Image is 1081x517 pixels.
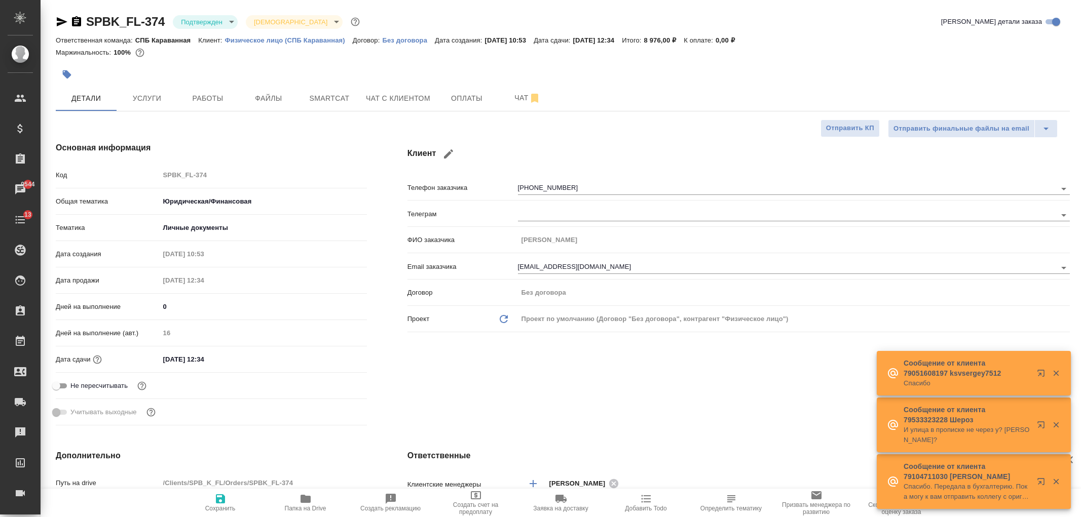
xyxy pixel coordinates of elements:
p: Телеграм [407,209,518,219]
p: Сообщение от клиента 79051608197 ksvsergey7512 [904,358,1030,378]
p: Код [56,170,160,180]
p: Клиентские менеджеры [407,480,518,490]
span: [PERSON_NAME] [549,479,612,489]
button: Призвать менеджера по развитию [774,489,859,517]
button: Отправить КП [821,120,880,137]
button: Папка на Drive [263,489,348,517]
p: Ответственная команда: [56,36,135,44]
button: Сохранить [178,489,263,517]
button: Создать счет на предоплату [433,489,518,517]
p: 100% [114,49,133,56]
button: Скопировать ссылку для ЯМессенджера [56,16,68,28]
span: 13 [18,210,38,220]
span: Призвать менеджера по развитию [780,501,853,515]
button: Закрыть [1046,369,1066,378]
div: [PERSON_NAME] [549,477,622,490]
span: Папка на Drive [285,505,326,512]
button: Закрыть [1046,420,1066,429]
div: Проект по умолчанию (Договор "Без договора", контрагент "Физическое лицо") [518,310,1070,328]
p: Телефон заказчика [407,183,518,193]
span: [PERSON_NAME] детали заказа [941,17,1042,27]
button: Определить тематику [689,489,774,517]
p: Итого: [622,36,644,44]
input: Пустое поле [160,168,367,182]
p: Общая тематика [56,196,160,207]
p: Путь на drive [56,478,160,488]
p: Дата сдачи [56,354,91,365]
input: ✎ Введи что-нибудь [160,352,248,367]
p: СПБ Караванная [135,36,199,44]
button: 0.00 RUB; [133,46,146,59]
input: ✎ Введи что-нибудь [160,299,367,314]
span: Услуги [123,92,171,105]
div: Личные документы [160,219,367,236]
p: Сообщение от клиента 79533323228 Шероз [904,405,1030,425]
h4: Основная информация [56,142,367,154]
span: Скопировать ссылку на оценку заказа [865,501,938,515]
button: Открыть в новой вкладке [1031,363,1055,387]
input: Пустое поле [160,326,367,340]
span: Создать рекламацию [360,505,421,512]
input: Пустое поле [518,285,1070,300]
p: Дата создания: [435,36,484,44]
p: Клиент: [198,36,225,44]
h4: Ответственные [407,450,1070,462]
button: Скопировать ссылку [70,16,83,28]
p: Сообщение от клиента 79104711030 [PERSON_NAME] [904,461,1030,482]
p: Маржинальность: [56,49,114,56]
span: Заявка на доставку [533,505,588,512]
div: split button [888,120,1058,138]
span: Оплаты [442,92,491,105]
p: Дата сдачи: [534,36,573,44]
h4: Дополнительно [56,450,367,462]
p: Дата продажи [56,275,160,286]
span: Детали [62,92,110,105]
button: Подтвержден [178,18,226,26]
p: Дней на выполнение (авт.) [56,328,160,338]
a: SPBK_FL-374 [86,15,165,28]
button: Добавить менеджера [521,471,545,496]
p: И улица в прописке не через y? [PERSON_NAME]? [904,425,1030,445]
a: 9544 [3,177,38,202]
input: Пустое поле [160,247,248,261]
button: Скопировать ссылку на оценку заказа [859,489,944,517]
span: Учитывать выходные [70,407,137,417]
button: Закрыть [1046,477,1066,486]
span: 9544 [15,179,41,189]
svg: Отписаться [529,92,541,104]
button: Включи, если не хочешь, чтобы указанная дата сдачи изменилась после переставления заказа в 'Подтв... [135,379,148,392]
button: [DEMOGRAPHIC_DATA] [251,18,330,26]
p: Договор [407,288,518,298]
button: Open [1057,208,1071,222]
span: Сохранить [205,505,236,512]
p: 8 976,00 ₽ [644,36,684,44]
p: ФИО заказчика [407,235,518,245]
span: Чат [503,92,552,104]
p: Дата создания [56,249,160,259]
span: Чат с клиентом [366,92,430,105]
div: Подтвержден [246,15,343,29]
span: Не пересчитывать [70,381,128,391]
button: Открыть в новой вкладке [1031,415,1055,439]
div: Юридическая/Финансовая [160,193,367,210]
button: Добавить Todo [604,489,689,517]
p: [DATE] 10:53 [485,36,534,44]
button: Заявка на доставку [518,489,604,517]
span: Добавить Todo [625,505,666,512]
div: Подтвержден [173,15,238,29]
span: Отправить КП [826,123,874,134]
button: Открыть в новой вкладке [1031,471,1055,496]
span: Работы [183,92,232,105]
a: 13 [3,207,38,232]
p: Договор: [353,36,383,44]
button: Если добавить услуги и заполнить их объемом, то дата рассчитается автоматически [91,353,104,366]
p: 0,00 ₽ [716,36,742,44]
h4: Клиент [407,142,1070,166]
p: Спасибо [904,378,1030,388]
p: Спасибо. Передала в бухгалтерию. Пока могу к вам отправить коллегу с оригиналами? Или только после [904,482,1030,502]
p: Проект [407,314,430,324]
input: Пустое поле [518,232,1070,247]
span: Smartcat [305,92,354,105]
button: Выбери, если сб и вс нужно считать рабочими днями для выполнения заказа. [144,406,158,419]
p: Физическое лицо (СПБ Караванная) [225,36,353,44]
